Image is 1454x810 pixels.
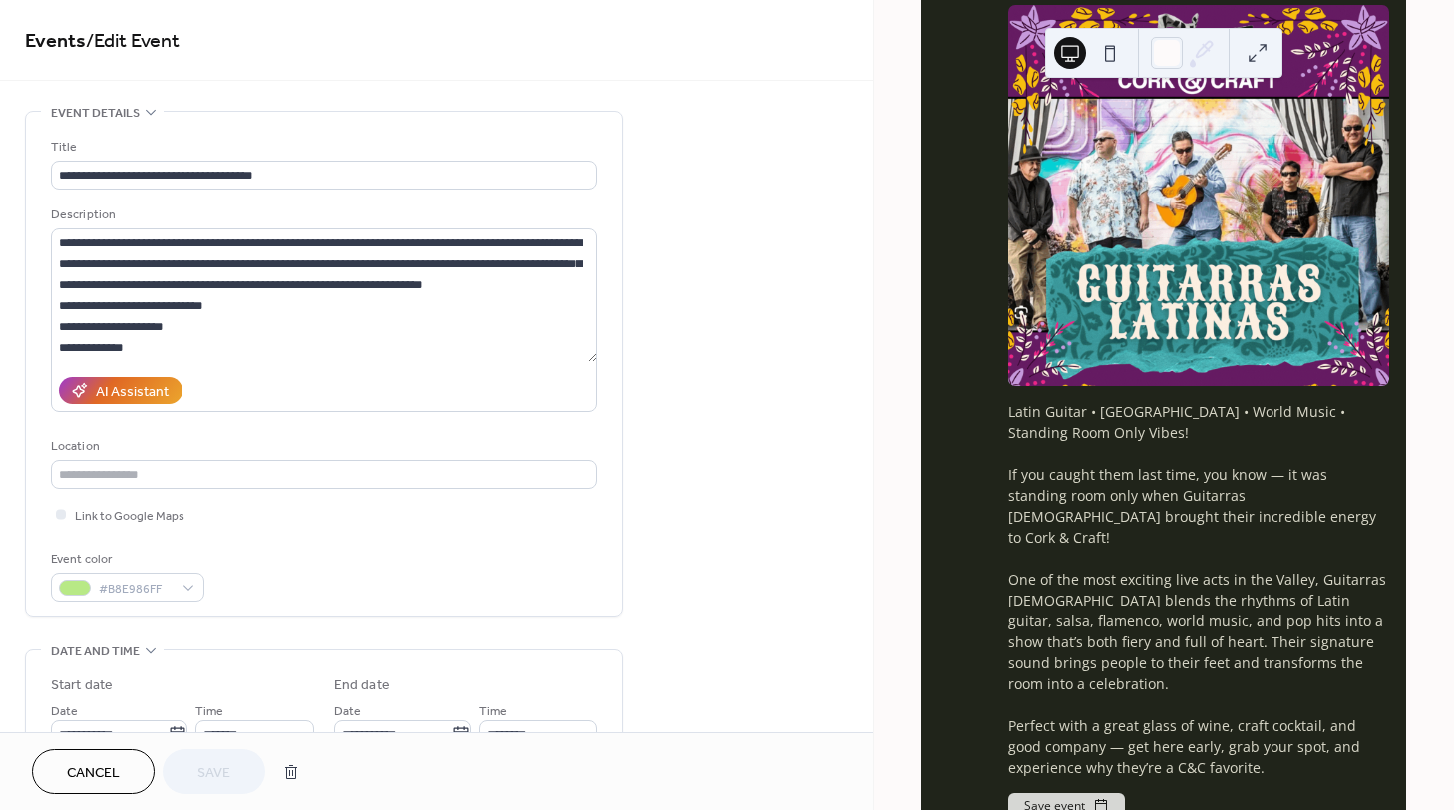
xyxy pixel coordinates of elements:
a: Events [25,22,86,61]
span: Link to Google Maps [75,506,184,527]
div: Title [51,137,593,158]
span: Time [195,701,223,722]
div: Latin Guitar • [GEOGRAPHIC_DATA] • World Music • Standing Room Only Vibes! If you caught them las... [1008,401,1389,778]
span: Date [51,701,78,722]
div: Event color [51,549,200,570]
div: Start date [51,675,113,696]
span: #B8E986FF [99,579,173,600]
div: End date [334,675,390,696]
span: Time [479,701,507,722]
div: Location [51,436,593,457]
span: Event details [51,103,140,124]
span: Cancel [67,763,120,784]
img: Guitarras Latinas event image [1008,5,1389,386]
span: / Edit Event [86,22,180,61]
span: Date [334,701,361,722]
button: Cancel [32,749,155,794]
button: AI Assistant [59,377,182,404]
div: AI Assistant [96,382,169,403]
span: Date and time [51,641,140,662]
div: Description [51,204,593,225]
